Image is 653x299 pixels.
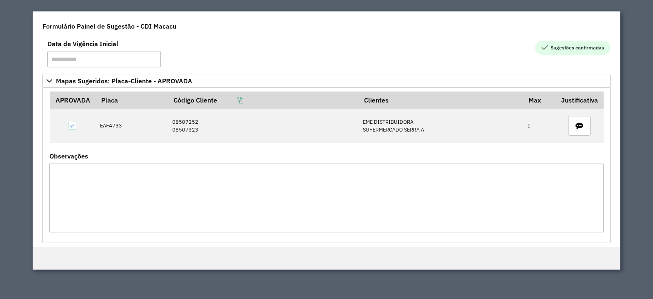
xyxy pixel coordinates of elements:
a: Mapas Sugeridos: Placa-Cliente - APROVADA [42,74,611,88]
td: 08507252 08507323 [168,109,358,143]
th: Placa [96,91,168,109]
div: Mapas Sugeridos: Placa-Cliente - APROVADA [42,88,611,243]
h4: Formulário Painel de Sugestão - CDI Macacu [42,21,176,31]
span: Sugestões confirmadas [535,41,611,55]
th: Clientes [358,91,523,109]
th: Max [523,91,555,109]
th: Justificativa [555,91,603,109]
th: APROVADA [50,91,96,109]
th: Código Cliente [168,91,358,109]
label: Observações [49,151,88,161]
td: 1 [523,109,555,143]
td: EAF4733 [96,109,168,143]
a: Copiar [217,96,243,104]
label: Data de Vigência Inicial [47,39,118,49]
span: Mapas Sugeridos: Placa-Cliente - APROVADA [56,78,192,84]
td: EME DISTRIBUIDORA SUPERMERCADO SERRA A [358,109,523,143]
